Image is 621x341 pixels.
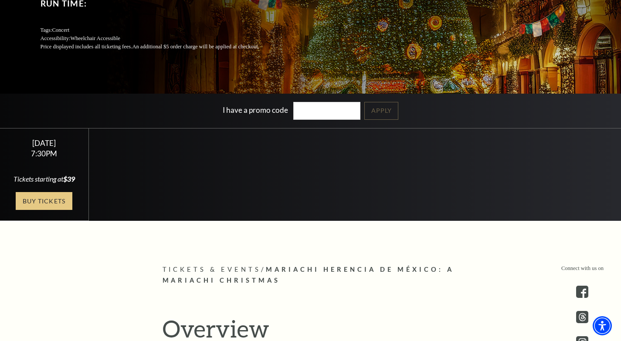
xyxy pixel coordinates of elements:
[593,316,612,335] div: Accessibility Menu
[41,34,280,43] p: Accessibility:
[10,150,78,157] div: 7:30PM
[41,43,280,51] p: Price displayed includes all ticketing fees.
[561,264,604,273] p: Connect with us on
[163,266,455,284] span: Mariachi Herencia de México: A Mariachi Christmas
[163,264,459,286] p: /
[132,44,259,50] span: An additional $5 order charge will be applied at checkout.
[16,192,72,210] a: Buy Tickets
[63,175,75,183] span: $39
[576,311,588,323] a: threads.com - open in a new tab
[10,138,78,148] div: [DATE]
[52,27,69,33] span: Concert
[223,105,288,114] label: I have a promo code
[10,174,78,184] div: Tickets starting at
[70,35,120,41] span: Wheelchair Accessible
[576,286,588,298] a: facebook - open in a new tab
[163,266,261,273] span: Tickets & Events
[41,26,280,34] p: Tags:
